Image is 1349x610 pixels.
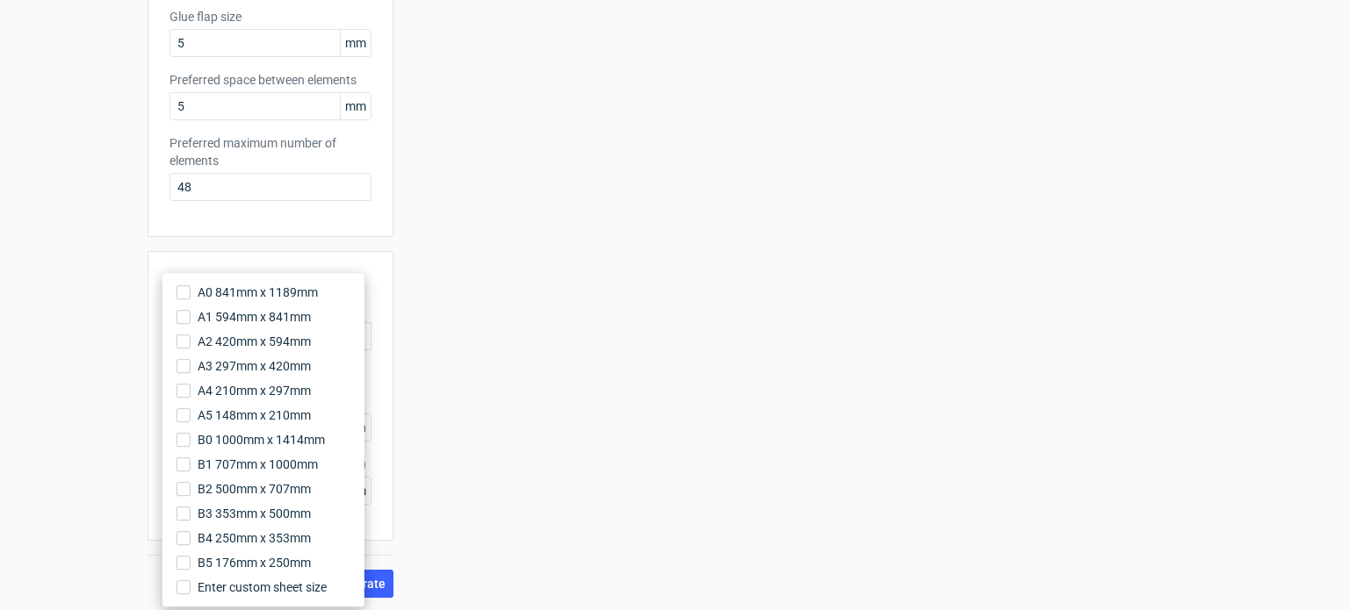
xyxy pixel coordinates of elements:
[198,333,311,350] span: A2 420mm x 594mm
[198,406,311,424] span: A5 148mm x 210mm
[198,308,311,326] span: A1 594mm x 841mm
[198,357,311,375] span: A3 297mm x 420mm
[198,554,311,571] span: B5 176mm x 250mm
[340,93,371,119] span: mm
[340,30,371,56] span: mm
[198,431,325,449] span: B0 1000mm x 1414mm
[198,505,311,522] span: B3 353mm x 500mm
[170,134,372,169] label: Preferred maximum number of elements
[198,456,318,473] span: B1 707mm x 1000mm
[170,71,372,89] label: Preferred space between elements
[198,382,311,399] span: A4 210mm x 297mm
[198,480,311,498] span: B2 500mm x 707mm
[170,8,372,25] label: Glue flap size
[198,578,327,596] span: Enter custom sheet size
[198,529,311,547] span: B4 250mm x 353mm
[198,283,318,301] span: A0 841mm x 1189mm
